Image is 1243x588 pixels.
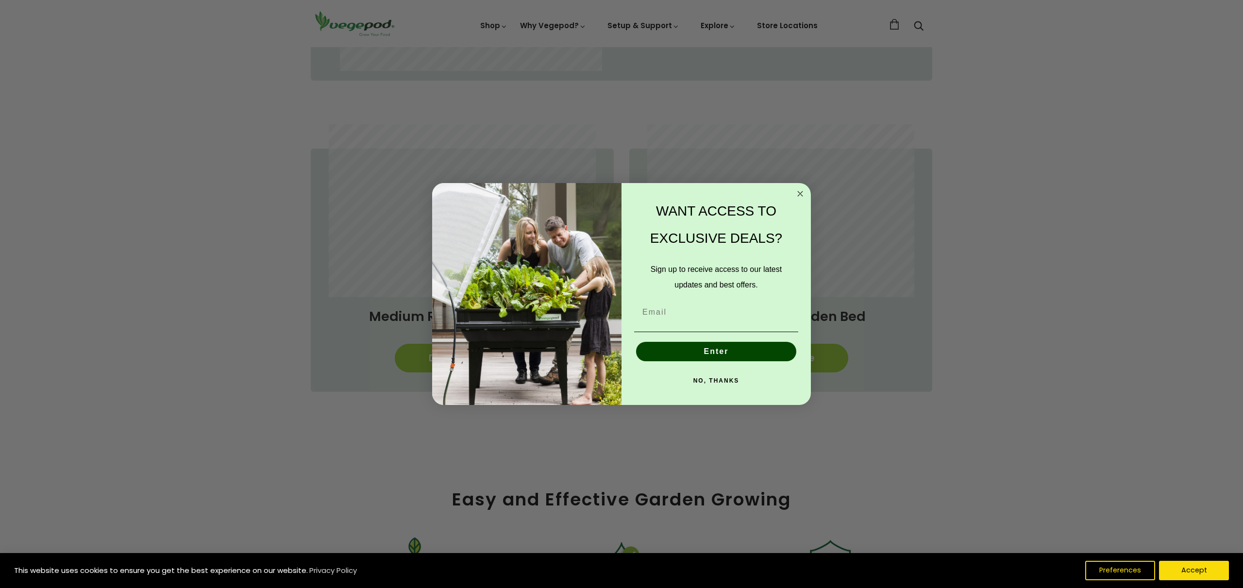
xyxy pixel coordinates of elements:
[432,183,621,405] img: e9d03583-1bb1-490f-ad29-36751b3212ff.jpeg
[650,203,782,246] span: WANT ACCESS TO EXCLUSIVE DEALS?
[634,371,798,390] button: NO, THANKS
[1159,561,1229,580] button: Accept
[1085,561,1155,580] button: Preferences
[14,565,308,575] span: This website uses cookies to ensure you get the best experience on our website.
[634,302,798,322] input: Email
[308,562,358,579] a: Privacy Policy (opens in a new tab)
[794,188,806,200] button: Close dialog
[651,265,782,289] span: Sign up to receive access to our latest updates and best offers.
[636,342,796,361] button: Enter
